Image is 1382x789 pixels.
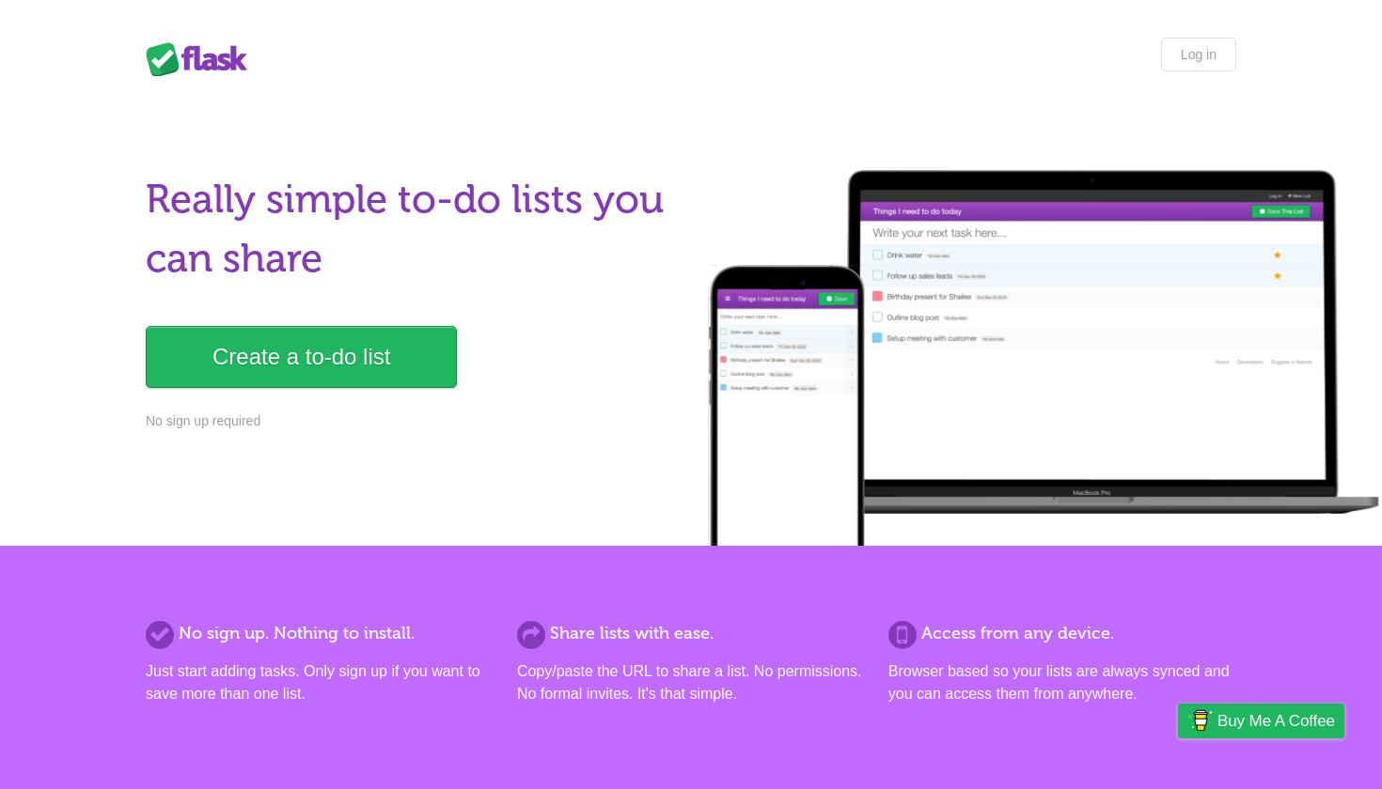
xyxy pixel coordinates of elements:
a: Log in [1161,38,1236,71]
h2: No sign up. Nothing to install. [146,621,494,646]
p: Just start adding tasks. Only sign up if you want to save more than one list. [146,660,494,705]
h2: Share lists with ease. [517,621,865,646]
img: Buy me a coffee [1187,704,1213,736]
h2: Access from any device. [888,621,1236,646]
a: Buy me a coffee [1178,704,1344,738]
p: No sign up required [146,411,680,431]
span: Buy me a coffee [1217,704,1335,737]
p: Copy/paste the URL to share a list. No permissions. No formal invites. It's that simple. [517,660,865,705]
p: Browser based so your lists are always synced and you can access them from anywhere. [888,660,1236,705]
h1: Really simple to-do lists you can share [146,170,680,288]
a: Create a to-do list [146,326,457,388]
div: Flask Lists [146,42,259,76]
